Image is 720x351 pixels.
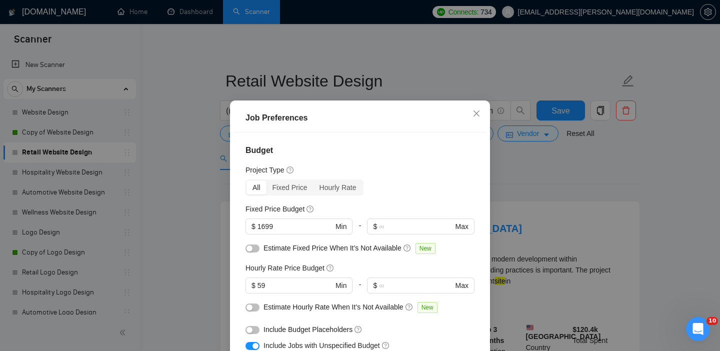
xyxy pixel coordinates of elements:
div: - [352,277,367,301]
iframe: Intercom live chat [686,317,710,341]
span: close [472,109,480,117]
span: Estimate Fixed Price When It’s Not Available [263,244,401,252]
span: Min [335,280,347,291]
h5: Hourly Rate Price Budget [245,262,324,273]
span: Estimate Hourly Rate When It’s Not Available [263,303,403,311]
div: Fixed Price [266,180,313,194]
span: New [415,243,435,254]
span: $ [251,280,255,291]
span: $ [373,280,377,291]
span: question-circle [326,264,334,272]
h4: Budget [245,144,474,156]
h5: Fixed Price Budget [245,203,304,214]
span: $ [373,221,377,232]
span: Max [455,280,468,291]
span: New [417,302,437,313]
span: question-circle [403,244,411,252]
h5: Project Type [245,164,284,175]
div: Hourly Rate [313,180,362,194]
div: All [246,180,266,194]
input: ∞ [379,280,453,291]
button: Close [463,100,490,127]
span: Min [335,221,347,232]
input: 0 [257,221,333,232]
span: question-circle [405,303,413,311]
span: question-circle [306,205,314,213]
span: Max [455,221,468,232]
span: question-circle [382,341,390,349]
input: ∞ [379,221,453,232]
span: 10 [706,317,718,325]
span: question-circle [354,325,362,333]
span: $ [251,221,255,232]
span: Include Budget Placeholders [263,325,352,333]
div: - [352,218,367,242]
input: 0 [257,280,333,291]
div: Job Preferences [245,112,474,124]
span: Include Jobs with Unspecified Budget [263,341,380,349]
span: question-circle [286,166,294,174]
